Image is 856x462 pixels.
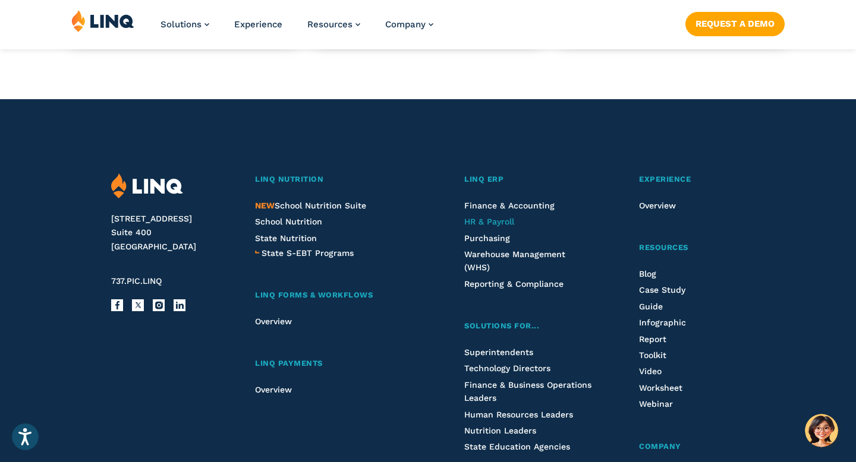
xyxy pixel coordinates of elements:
a: LINQ Nutrition [255,173,417,186]
a: Worksheet [639,383,682,393]
a: Purchasing [464,233,510,243]
span: State S-EBT Programs [262,248,354,258]
span: Company [639,442,681,451]
a: State S-EBT Programs [262,246,354,260]
a: Report [639,334,666,344]
a: Finance & Business Operations Leaders [464,380,591,403]
span: NEW [255,201,275,210]
a: Overview [255,385,292,394]
a: Nutrition Leaders [464,426,536,435]
a: School Nutrition [255,217,322,226]
a: Request a Demo [685,12,785,36]
span: Resources [639,243,688,252]
a: Company [385,19,433,30]
a: Warehouse Management (WHS) [464,249,565,272]
nav: Primary Navigation [160,10,433,49]
a: Case Study [639,285,685,295]
a: Facebook [111,299,123,311]
a: Solutions [160,19,209,30]
span: School Nutrition Suite [255,201,366,210]
a: Technology Directors [464,363,550,373]
a: Toolkit [639,350,666,360]
a: Human Resources Leaders [464,410,573,419]
a: NEWSchool Nutrition Suite [255,201,366,210]
a: LinkedIn [174,299,185,311]
a: Resources [639,242,745,254]
a: Reporting & Compliance [464,279,564,289]
a: Resources [307,19,360,30]
a: Webinar [639,399,673,409]
a: Experience [234,19,282,30]
span: LINQ Forms & Workflows [255,290,373,299]
span: 737.PIC.LINQ [111,276,162,286]
a: Video [639,366,662,376]
a: Company [639,441,745,453]
nav: Button Navigation [685,10,785,36]
span: Experience [639,175,691,183]
span: LINQ Nutrition [255,175,323,183]
span: LINQ Payments [255,359,323,368]
span: Solutions [160,19,202,30]
a: LINQ Forms & Workflows [255,289,417,302]
a: Superintendents [464,347,533,357]
a: Experience [639,173,745,186]
a: State Education Agencies [464,442,570,451]
a: Finance & Accounting [464,201,555,210]
span: LINQ ERP [464,175,503,183]
a: HR & Payroll [464,217,514,226]
a: State Nutrition [255,233,317,243]
a: LINQ ERP [464,173,592,186]
a: Overview [639,201,676,210]
span: Resources [307,19,353,30]
button: Hello, have a question? Let’s chat. [805,414,838,447]
a: LINQ Payments [255,357,417,370]
a: X [132,299,144,311]
a: Guide [639,302,663,311]
a: Overview [255,317,292,326]
img: LINQ | K‑12 Software [111,173,183,199]
address: [STREET_ADDRESS] Suite 400 [GEOGRAPHIC_DATA] [111,212,234,254]
span: Company [385,19,426,30]
a: Instagram [153,299,165,311]
img: LINQ | K‑12 Software [71,10,134,32]
a: Blog [639,269,656,279]
a: Infographic [639,318,686,327]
